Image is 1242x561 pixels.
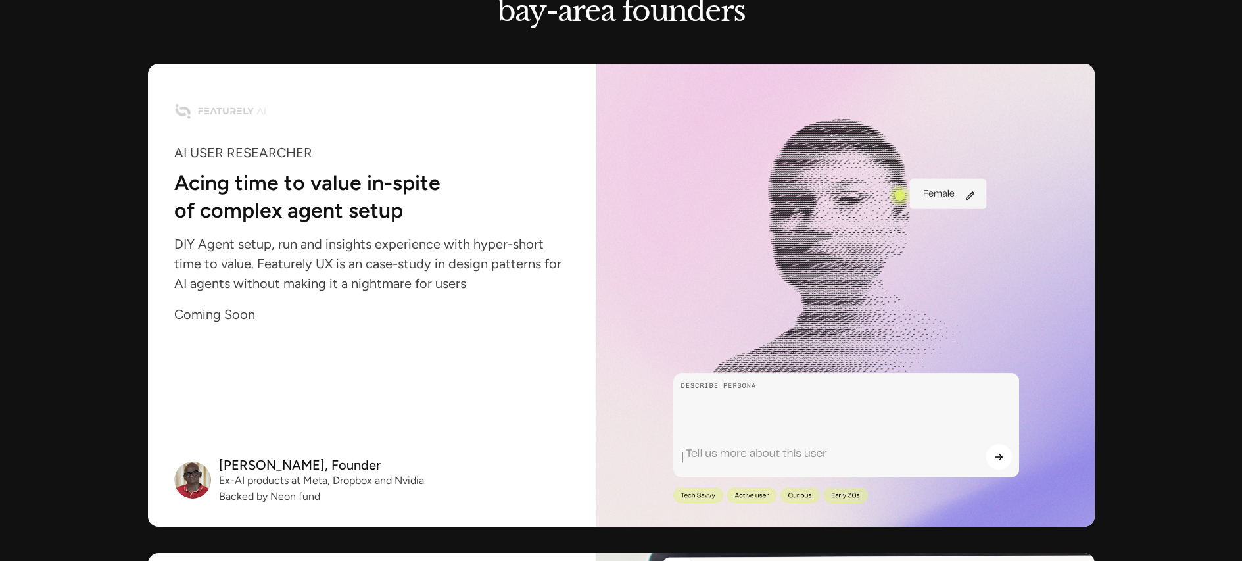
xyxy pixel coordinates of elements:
div: [PERSON_NAME], Founder [219,460,424,469]
p: DIY Agent setup, run and insights experience with hyper-short time to value. Featurely UX is an c... [174,239,570,288]
p: Acing time to value in-spite of complex agent setup [174,173,519,218]
div: Ex-AI products at Meta, Dropbox and Nvidia [219,477,424,485]
div: Backed by Neon fund [219,493,424,500]
div: AI USER RESEARCHER [174,148,570,157]
p: Coming Soon [174,309,570,318]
